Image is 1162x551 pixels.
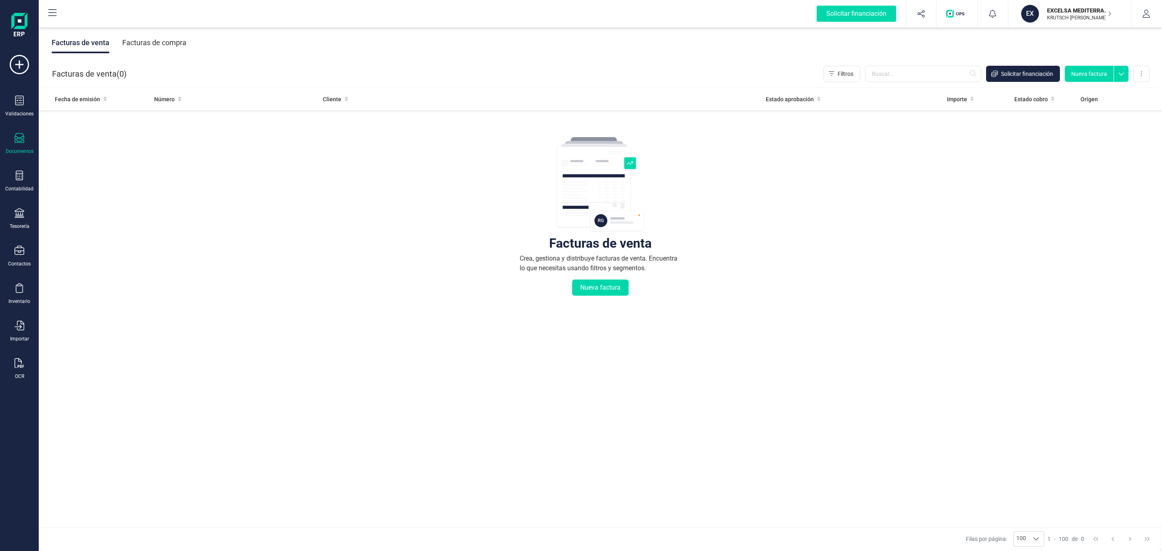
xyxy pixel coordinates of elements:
div: Crea, gestiona y distribuye facturas de venta. Encuentra lo que necesitas usando filtros y segmen... [520,254,681,273]
p: EXCELSA MEDITERRANEA SL [1047,6,1112,15]
span: 100 [1059,535,1068,543]
span: 100 [1014,532,1028,546]
button: Nueva factura [572,280,629,296]
div: Importar [10,336,29,342]
span: Estado aprobación [766,95,814,103]
div: Documentos [6,148,33,154]
img: Logo de OPS [946,10,968,18]
button: Solicitar financiación [807,1,906,27]
img: img-empty-table.svg [556,136,645,233]
button: Logo de OPS [941,1,972,27]
button: EXEXCELSA MEDITERRANEA SLKRUTSCH [PERSON_NAME] [1018,1,1121,27]
span: Importe [947,95,967,103]
div: Facturas de venta [549,239,652,247]
button: First Page [1088,531,1103,547]
span: Filtros [838,70,853,78]
div: Validaciones [5,111,33,117]
span: Fecha de emisión [55,95,100,103]
button: Solicitar financiación [986,66,1060,82]
div: Facturas de venta ( ) [52,66,127,82]
div: Tesorería [10,223,29,230]
div: OCR [15,373,24,380]
button: Previous Page [1105,531,1120,547]
button: Nueva factura [1065,66,1114,82]
p: KRUTSCH [PERSON_NAME] [1047,15,1112,21]
div: Facturas de venta [52,32,109,53]
div: Inventario [8,298,30,305]
span: Origen [1080,95,1098,103]
span: Solicitar financiación [1001,70,1053,78]
button: Filtros [823,66,860,82]
span: 0 [119,68,124,79]
button: Next Page [1122,531,1138,547]
span: Estado cobro [1014,95,1048,103]
div: EX [1021,5,1039,23]
input: Buscar... [865,66,981,82]
div: - [1047,535,1084,543]
span: de [1072,535,1078,543]
div: Filas por página: [966,531,1044,547]
img: Logo Finanedi [11,13,27,39]
div: Contabilidad [5,186,33,192]
button: Last Page [1139,531,1155,547]
span: 0 [1081,535,1084,543]
span: 1 [1047,535,1051,543]
div: Contactos [8,261,31,267]
div: Facturas de compra [122,32,186,53]
div: Solicitar financiación [817,6,896,22]
span: Cliente [323,95,341,103]
span: Número [154,95,175,103]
